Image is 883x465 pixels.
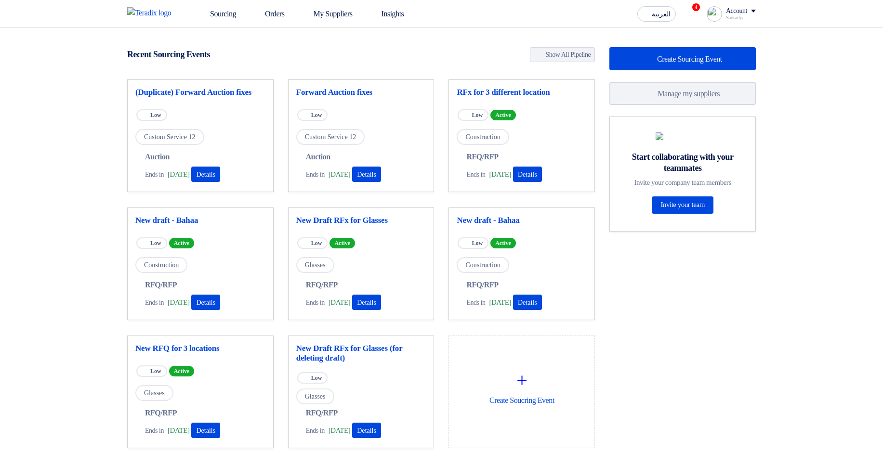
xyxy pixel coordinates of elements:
[466,151,498,163] span: RFQ/RFP
[466,279,498,291] span: RFQ/RFP
[169,366,195,376] span: Active
[352,295,381,310] button: Details
[609,82,756,105] a: Manage my suppliers
[169,238,195,248] span: Active
[329,169,350,180] span: [DATE]
[135,88,265,97] a: (Duplicate) Forward Auction fixes
[168,297,189,308] span: [DATE]
[296,216,426,225] a: New Draft RFx for Glasses
[352,167,381,182] button: Details
[457,129,509,145] span: Construction
[652,196,713,214] a: Invite your team
[145,151,170,163] span: Auction
[145,426,164,436] span: Ends in
[135,344,265,353] a: New RFQ for 3 locations
[726,7,747,15] div: Account
[329,238,355,248] span: Active
[145,279,177,291] span: RFQ/RFP
[457,257,509,273] span: Construction
[329,297,350,308] span: [DATE]
[150,368,161,375] span: Low
[191,167,220,182] button: Details
[311,375,322,381] span: Low
[306,426,325,436] span: Ends in
[135,257,187,273] span: Construction
[296,388,334,404] span: Glasses
[296,129,365,145] span: Custom Service 12
[191,423,220,438] button: Details
[306,169,325,180] span: Ends in
[707,6,722,22] img: profile_test.png
[457,216,587,225] a: New draft - Bahaa
[457,344,587,428] div: Create Soucring Event
[472,112,483,118] span: Low
[244,3,292,25] a: Orders
[652,11,671,18] span: العربية
[530,47,595,62] a: Show All Pipeline
[306,151,330,163] span: Auction
[726,15,756,20] div: Sadsadjs
[127,7,177,19] img: Teradix logo
[352,423,381,438] button: Details
[306,297,325,308] span: Ends in
[127,49,210,60] h4: Recent Sourcing Events
[296,88,426,97] a: Forward Auction fixes
[466,169,485,180] span: Ends in
[621,178,744,187] div: Invite your company team members
[692,3,700,11] span: 4
[296,257,334,273] span: Glasses
[191,295,220,310] button: Details
[513,295,542,310] button: Details
[145,407,177,419] span: RFQ/RFP
[489,297,511,308] span: [DATE]
[513,167,542,182] button: Details
[490,110,516,120] span: Active
[306,279,338,291] span: RFQ/RFP
[621,152,744,173] div: Start collaborating with your teammates
[145,169,164,180] span: Ends in
[490,238,516,248] span: Active
[311,240,322,246] span: Low
[135,216,265,225] a: New draft - Bahaa
[457,88,587,97] a: RFx for 3 different location
[168,169,189,180] span: [DATE]
[457,366,587,395] div: +
[135,385,173,401] span: Glasses
[135,129,204,145] span: Custom Service 12
[657,55,722,63] span: Create Sourcing Event
[329,425,350,436] span: [DATE]
[145,297,164,308] span: Ends in
[472,240,483,246] span: Low
[306,407,338,419] span: RFQ/RFP
[292,3,360,25] a: My Suppliers
[637,6,676,22] button: العربية
[360,3,412,25] a: Insights
[168,425,189,436] span: [DATE]
[466,297,485,308] span: Ends in
[656,132,710,140] img: invite_your_team.svg
[311,112,322,118] span: Low
[489,169,511,180] span: [DATE]
[189,3,244,25] a: Sourcing
[150,112,161,118] span: Low
[296,344,426,363] a: New Draft RFx for Glasses (for deleting draft)
[150,240,161,246] span: Low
